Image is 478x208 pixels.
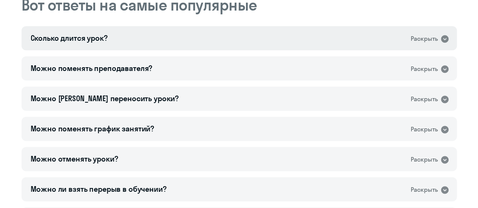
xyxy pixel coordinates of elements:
div: Можно [PERSON_NAME] переносить уроки? [31,93,179,104]
div: Можно ли взять перерыв в обучении? [31,184,167,194]
div: Раскрыть [411,94,438,104]
div: Раскрыть [411,155,438,164]
div: Раскрыть [411,125,438,134]
div: Раскрыть [411,185,438,194]
div: Раскрыть [411,64,438,74]
div: Сколько длится урок? [31,33,108,43]
div: Можно поменять график занятий? [31,123,155,134]
div: Раскрыть [411,34,438,43]
div: Можно поменять преподавателя? [31,63,153,74]
div: Можно отменять уроки? [31,154,118,164]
